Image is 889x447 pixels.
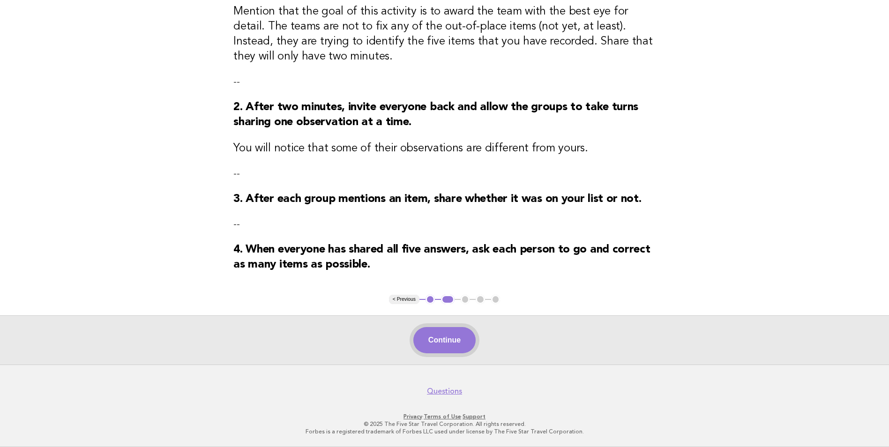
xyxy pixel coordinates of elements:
a: Questions [427,387,462,396]
p: Forbes is a registered trademark of Forbes LLC used under license by The Five Star Travel Corpora... [158,428,732,435]
strong: 4. When everyone has shared all five answers, ask each person to go and correct as many items as ... [233,244,650,270]
p: -- [233,167,656,180]
p: -- [233,75,656,89]
button: 2 [441,295,455,304]
a: Privacy [403,413,422,420]
strong: 3. After each group mentions an item, share whether it was on your list or not. [233,194,641,205]
p: © 2025 The Five Star Travel Corporation. All rights reserved. [158,420,732,428]
a: Support [463,413,486,420]
button: < Previous [389,295,419,304]
button: 1 [426,295,435,304]
a: Terms of Use [424,413,461,420]
button: Continue [413,327,476,353]
h3: You will notice that some of their observations are different from yours. [233,141,656,156]
p: -- [233,218,656,231]
h3: Mention that the goal of this activity is to award the team with the best eye for detail. The tea... [233,4,656,64]
strong: 2. After two minutes, invite everyone back and allow the groups to take turns sharing one observa... [233,102,638,128]
p: · · [158,413,732,420]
